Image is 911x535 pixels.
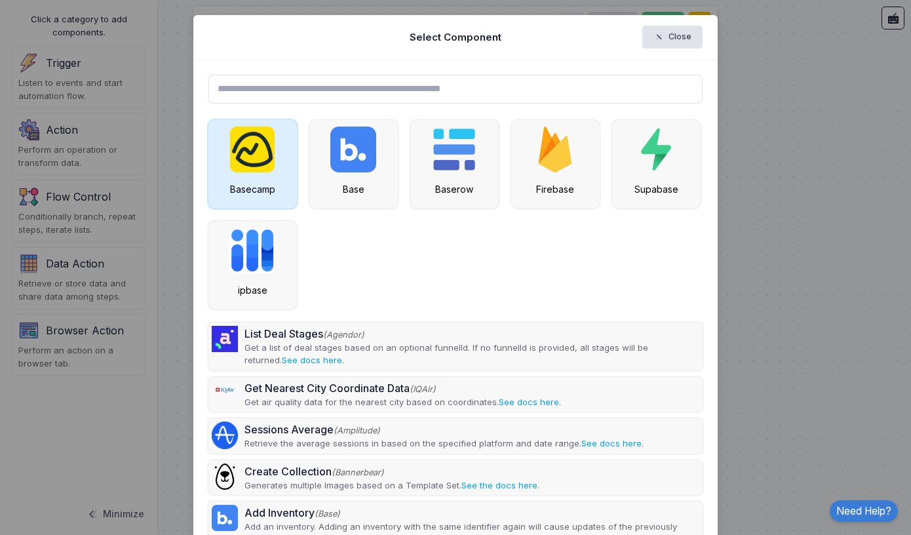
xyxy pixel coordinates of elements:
[244,437,644,450] p: Retrieve the average sessions in based on the specified platform and date range. .
[212,380,238,401] img: airvisual.png
[230,127,275,172] img: basecamp.png
[229,228,275,273] img: ipbase.jpeg
[323,330,364,340] span: (Agendor)
[581,438,642,448] a: See docs here
[334,426,380,435] span: (Amplitude)
[316,182,391,196] div: Base
[642,26,703,49] button: Close
[244,326,700,342] div: List Deal Stages
[244,422,644,437] div: Sessions Average
[619,182,694,196] div: Supabase
[244,464,539,479] div: Create Collection
[244,396,561,409] p: Get air quality data for the nearest city based on coordinates. .
[461,480,537,490] a: See the docs here
[212,464,238,490] img: bannerbear.png
[532,127,578,172] img: firebase.svg
[244,380,561,396] div: Get Nearest City Coordinate Data
[830,500,898,522] a: Need Help?
[212,326,238,352] img: agendor.jpg
[417,182,492,196] div: Baserow
[633,127,679,172] img: supabase.png
[244,505,700,521] div: Add Inventory
[518,182,593,196] div: Firebase
[215,182,290,196] div: Basecamp
[330,127,376,172] img: base.png
[332,467,384,477] span: (Bannerbear)
[431,127,477,172] img: baserow.png
[244,479,539,492] p: Generates multiple Images based on a Template Set. .
[244,342,700,367] p: Get a list of deal stages based on an optional funnelId. If no funnelId is provided, all stages w...
[315,509,340,519] span: (Base)
[212,422,238,449] img: amplitude.png
[410,30,501,45] h5: Select Component
[282,355,342,365] a: See docs here
[410,384,436,394] span: (IQAir)
[499,397,559,407] a: See docs here
[212,505,238,531] img: base.png
[215,283,290,297] div: ipbase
